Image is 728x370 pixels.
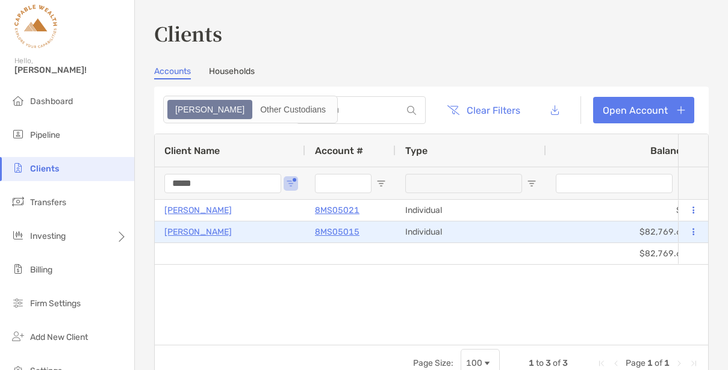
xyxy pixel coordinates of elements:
button: Open Filter Menu [376,179,386,188]
img: clients icon [11,161,25,175]
img: billing icon [11,262,25,276]
div: $0 [546,200,697,221]
input: Client Name Filter Input [164,174,281,193]
span: Page [626,358,646,368]
span: Add New Client [30,332,88,342]
a: Accounts [154,66,191,79]
span: of [553,358,561,368]
h3: Clients [154,19,709,47]
span: Balance [650,145,687,156]
div: Zoe [169,101,251,118]
span: of [655,358,662,368]
img: transfers icon [11,194,25,209]
span: 1 [647,358,653,368]
div: 100 [466,358,482,368]
span: Billing [30,265,52,275]
a: 8MS05021 [315,203,359,218]
span: Investing [30,231,66,241]
img: Zoe Logo [14,5,57,48]
span: Type [405,145,428,156]
img: input icon [407,106,416,115]
img: add_new_client icon [11,329,25,344]
div: Individual [396,221,546,242]
input: Account # Filter Input [315,174,372,193]
span: Firm Settings [30,298,81,309]
span: 1 [664,358,670,368]
button: Clear Filters [438,97,529,123]
span: 1 [529,358,534,368]
span: 3 [562,358,568,368]
span: Dashboard [30,96,73,106]
img: dashboard icon [11,93,25,108]
div: First Page [597,359,606,368]
div: $82,769.64 [546,221,697,242]
img: pipeline icon [11,127,25,141]
div: Page Size: [413,358,453,368]
div: Individual [396,200,546,221]
a: [PERSON_NAME] [164,224,232,239]
div: Last Page [689,359,698,368]
button: Open Filter Menu [677,179,687,188]
span: Clients [30,164,59,174]
span: Transfers [30,197,66,208]
div: $82,769.64 [546,243,697,264]
span: Account # [315,145,363,156]
span: 3 [546,358,551,368]
button: Open Filter Menu [527,179,537,188]
a: 8MS05015 [315,224,359,239]
button: Open Filter Menu [286,179,296,188]
div: Other Custodians [254,101,332,118]
a: [PERSON_NAME] [164,203,232,218]
img: investing icon [11,228,25,242]
span: Pipeline [30,130,60,140]
div: segmented control [163,96,338,123]
div: Next Page [674,359,684,368]
img: firm-settings icon [11,295,25,310]
a: Households [209,66,255,79]
span: Client Name [164,145,220,156]
span: to [536,358,544,368]
a: Open Account [593,97,694,123]
div: Previous Page [611,359,621,368]
input: Balance Filter Input [556,174,673,193]
span: [PERSON_NAME]! [14,65,127,75]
